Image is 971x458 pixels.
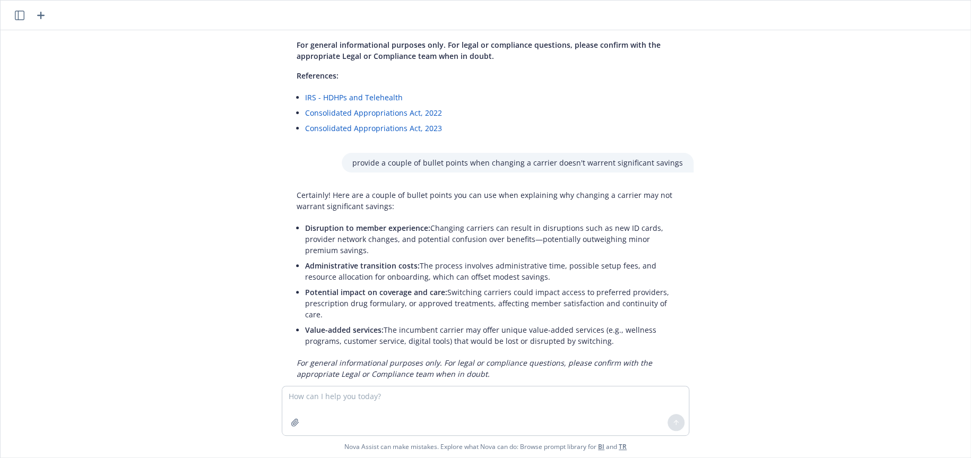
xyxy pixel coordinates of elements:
[305,287,447,297] span: Potential impact on coverage and care:
[305,322,683,349] li: The incumbent carrier may offer unique value-added services (e.g., wellness programs, customer se...
[305,284,683,322] li: Switching carriers could impact access to preferred providers, prescription drug formulary, or ap...
[297,71,339,81] span: References:
[305,92,403,102] a: IRS - HDHPs and Telehealth
[297,358,652,379] em: For general informational purposes only. For legal or compliance questions, please confirm with t...
[305,220,683,258] li: Changing carriers can result in disruptions such as new ID cards, provider network changes, and p...
[305,258,683,284] li: The process involves administrative time, possible setup fees, and resource allocation for onboar...
[344,436,627,457] span: Nova Assist can make mistakes. Explore what Nova can do: Browse prompt library for and
[352,157,683,168] p: provide a couple of bullet points when changing a carrier doesn't warrent significant savings
[598,442,604,451] a: BI
[305,223,430,233] span: Disruption to member experience:
[297,40,661,61] span: For general informational purposes only. For legal or compliance questions, please confirm with t...
[305,123,442,133] a: Consolidated Appropriations Act, 2023
[297,189,683,212] p: Certainly! Here are a couple of bullet points you can use when explaining why changing a carrier ...
[305,325,384,335] span: Value-added services:
[619,442,627,451] a: TR
[305,108,442,118] a: Consolidated Appropriations Act, 2022
[305,261,420,271] span: Administrative transition costs:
